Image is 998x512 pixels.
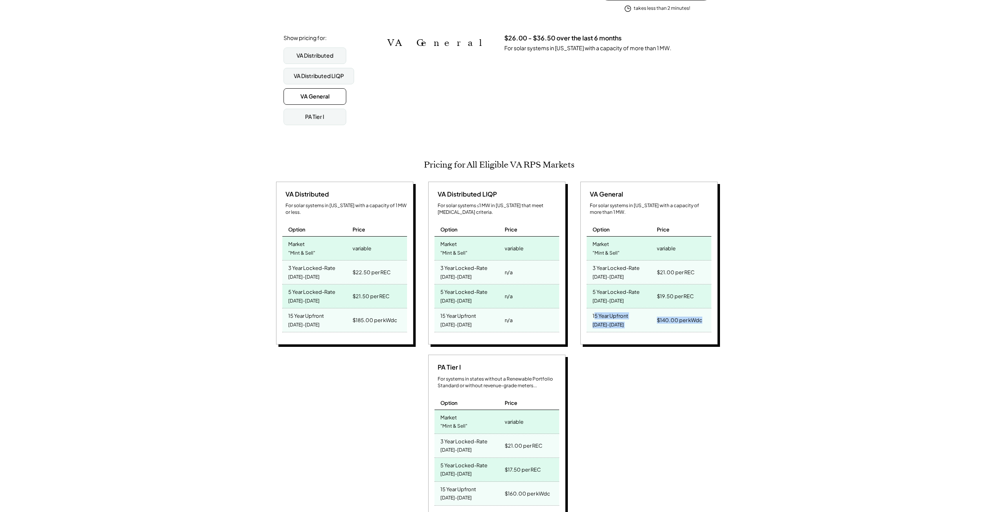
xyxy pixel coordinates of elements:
[440,248,467,259] div: "Mint & Sell"
[440,399,458,406] div: Option
[593,272,624,282] div: [DATE]-[DATE]
[353,226,365,233] div: Price
[587,190,623,199] div: VA General
[440,460,487,469] div: 5 Year Locked-Rate
[440,412,457,421] div: Market
[593,286,640,295] div: 5 Year Locked-Rate
[353,291,389,302] div: $21.50 per REC
[353,315,397,326] div: $185.00 per kWdc
[288,262,335,271] div: 3 Year Locked-Rate
[505,226,517,233] div: Price
[593,320,624,330] div: [DATE]-[DATE]
[505,315,513,326] div: n/a
[657,226,669,233] div: Price
[505,464,541,475] div: $17.50 per REC
[657,315,702,326] div: $140.00 per kWdc
[288,296,320,306] div: [DATE]-[DATE]
[505,416,524,427] div: variable
[440,296,472,306] div: [DATE]-[DATE]
[387,37,493,49] h2: VA General
[438,202,559,216] div: For solar systems ≤1 MW in [US_STATE] that meet [MEDICAL_DATA] criteria.
[593,239,609,248] div: Market
[657,243,676,254] div: variable
[657,291,694,302] div: $19.50 per REC
[504,44,671,52] div: For solar systems in [US_STATE] with a capacity of more than 1 MW.
[288,320,320,330] div: [DATE]-[DATE]
[294,72,344,80] div: VA Distributed LIQP
[288,272,320,282] div: [DATE]-[DATE]
[593,248,620,259] div: "Mint & Sell"
[440,484,476,493] div: 15 Year Upfront
[505,267,513,278] div: n/a
[440,272,472,282] div: [DATE]-[DATE]
[634,5,690,12] div: takes less than 2 minutes!
[593,296,624,306] div: [DATE]-[DATE]
[282,190,329,199] div: VA Distributed
[288,286,335,295] div: 5 Year Locked-Rate
[424,160,574,170] h2: Pricing for All Eligible VA RPS Markets
[296,52,333,60] div: VA Distributed
[300,93,329,100] div: VA General
[353,267,391,278] div: $22.50 per REC
[353,243,371,254] div: variable
[288,226,305,233] div: Option
[440,320,472,330] div: [DATE]-[DATE]
[440,239,457,248] div: Market
[288,310,324,319] div: 15 Year Upfront
[593,226,610,233] div: Option
[505,488,550,499] div: $160.00 per kWdc
[593,262,640,271] div: 3 Year Locked-Rate
[305,113,324,121] div: PA Tier I
[657,267,694,278] div: $21.00 per REC
[284,34,327,42] div: Show pricing for:
[504,34,622,42] h3: $26.00 - $36.50 over the last 6 months
[440,286,487,295] div: 5 Year Locked-Rate
[590,202,711,216] div: For solar systems in [US_STATE] with a capacity of more than 1 MW.
[440,226,458,233] div: Option
[440,310,476,319] div: 15 Year Upfront
[593,310,628,319] div: 15 Year Upfront
[440,436,487,445] div: 3 Year Locked-Rate
[440,421,467,432] div: "Mint & Sell"
[505,243,524,254] div: variable
[505,440,542,451] div: $21.00 per REC
[288,239,305,248] div: Market
[288,248,315,259] div: "Mint & Sell"
[440,469,472,479] div: [DATE]-[DATE]
[438,376,559,389] div: For systems in states without a Renewable Portfolio Standard or without revenue-grade meters...
[434,190,497,199] div: VA Distributed LIQP
[440,262,487,271] div: 3 Year Locked-Rate
[505,399,517,406] div: Price
[440,445,472,456] div: [DATE]-[DATE]
[285,202,407,216] div: For solar systems in [US_STATE] with a capacity of 1 MW or less.
[434,363,461,372] div: PA Tier I
[440,493,472,503] div: [DATE]-[DATE]
[505,291,513,302] div: n/a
